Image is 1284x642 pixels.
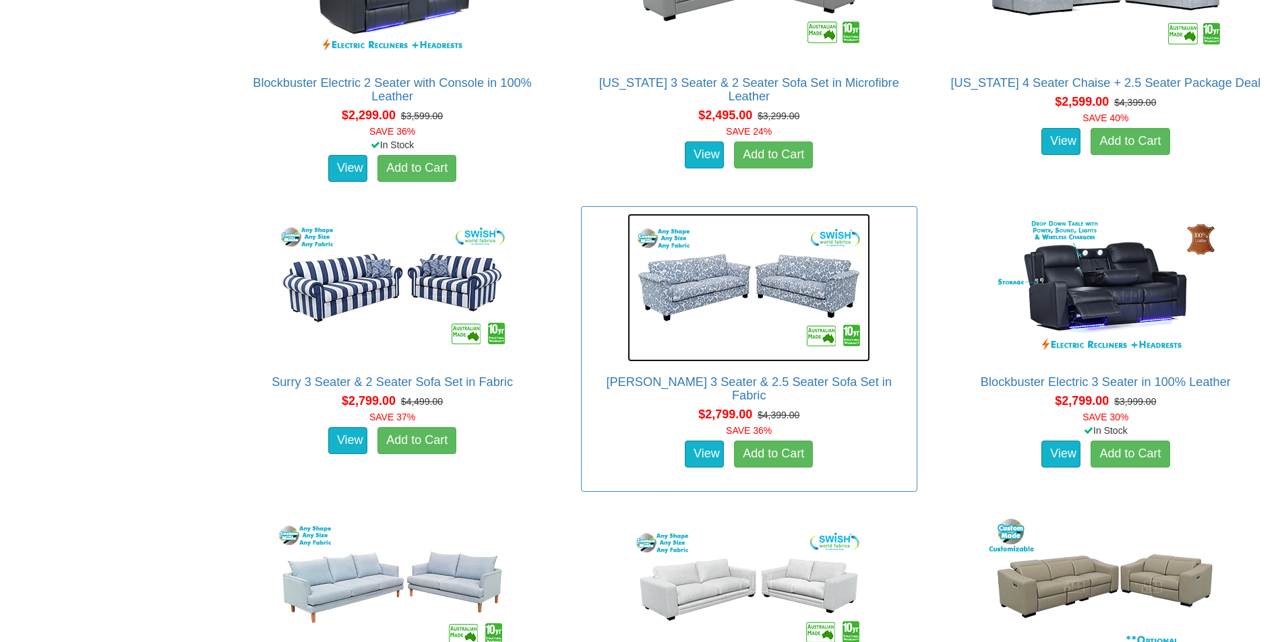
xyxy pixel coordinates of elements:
a: Add to Cart [377,155,456,182]
font: SAVE 30% [1082,412,1128,422]
a: Surry 3 Seater & 2 Seater Sofa Set in Fabric [272,375,513,389]
a: Add to Cart [734,441,813,468]
a: Add to Cart [1091,128,1169,155]
span: $2,495.00 [698,108,752,122]
a: Add to Cart [734,141,813,168]
del: $4,499.00 [401,396,443,407]
a: Add to Cart [1091,441,1169,468]
a: [US_STATE] 3 Seater & 2 Seater Sofa Set in Microfibre Leather [599,76,899,103]
img: Blockbuster Electric 3 Seater in 100% Leather [984,214,1227,362]
a: View [685,141,724,168]
div: In Stock [221,138,563,152]
font: SAVE 24% [726,126,772,137]
span: $2,799.00 [342,394,396,408]
div: In Stock [935,424,1277,437]
del: $3,599.00 [401,110,443,121]
img: Tiffany 3 Seater & 2.5 Seater Sofa Set in Fabric [628,214,870,362]
a: [US_STATE] 4 Seater Chaise + 2.5 Seater Package Deal [950,76,1260,90]
span: $2,799.00 [1055,394,1109,408]
span: $2,799.00 [698,408,752,421]
span: $2,599.00 [1055,95,1109,108]
font: SAVE 36% [726,425,772,436]
del: $4,399.00 [758,410,799,420]
a: Add to Cart [377,427,456,454]
a: View [328,155,367,182]
span: $2,299.00 [342,108,396,122]
font: SAVE 40% [1082,113,1128,123]
a: View [1041,128,1080,155]
img: Surry 3 Seater & 2 Seater Sofa Set in Fabric [271,214,514,362]
a: [PERSON_NAME] 3 Seater & 2.5 Seater Sofa Set in Fabric [606,375,892,402]
a: View [328,427,367,454]
del: $3,299.00 [758,110,799,121]
a: View [1041,441,1080,468]
font: SAVE 36% [369,126,415,137]
a: Blockbuster Electric 2 Seater with Console in 100% Leather [253,76,531,103]
del: $4,399.00 [1114,97,1156,108]
font: SAVE 37% [369,412,415,422]
a: View [685,441,724,468]
a: Blockbuster Electric 3 Seater in 100% Leather [981,375,1231,389]
del: $3,999.00 [1114,396,1156,407]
